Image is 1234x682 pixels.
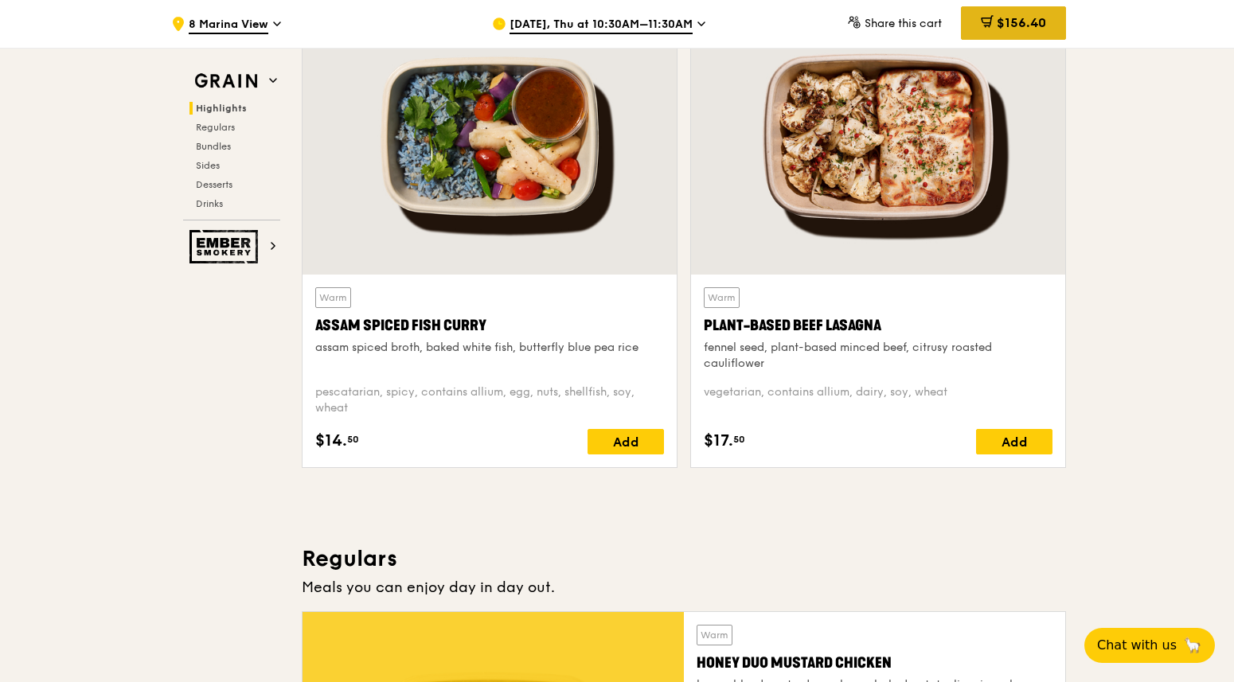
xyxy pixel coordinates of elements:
[315,287,351,308] div: Warm
[196,179,232,190] span: Desserts
[315,314,664,337] div: Assam Spiced Fish Curry
[302,576,1066,598] div: Meals you can enjoy day in day out.
[697,625,732,645] div: Warm
[189,67,263,95] img: Grain web logo
[196,103,247,114] span: Highlights
[315,384,664,416] div: pescatarian, spicy, contains allium, egg, nuts, shellfish, soy, wheat
[189,230,263,263] img: Ember Smokery web logo
[704,314,1052,337] div: Plant-Based Beef Lasagna
[347,433,359,446] span: 50
[976,429,1052,454] div: Add
[1183,636,1202,655] span: 🦙
[189,17,268,34] span: 8 Marina View
[196,198,223,209] span: Drinks
[1097,636,1177,655] span: Chat with us
[315,340,664,356] div: assam spiced broth, baked white fish, butterfly blue pea rice
[704,429,733,453] span: $17.
[196,122,235,133] span: Regulars
[510,17,693,34] span: [DATE], Thu at 10:30AM–11:30AM
[733,433,745,446] span: 50
[588,429,664,454] div: Add
[704,340,1052,372] div: fennel seed, plant-based minced beef, citrusy roasted cauliflower
[196,160,220,171] span: Sides
[302,544,1066,573] h3: Regulars
[1084,628,1215,663] button: Chat with us🦙
[704,287,740,308] div: Warm
[697,652,1052,674] div: Honey Duo Mustard Chicken
[704,384,1052,416] div: vegetarian, contains allium, dairy, soy, wheat
[196,141,231,152] span: Bundles
[997,15,1046,30] span: $156.40
[315,429,347,453] span: $14.
[865,17,942,30] span: Share this cart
